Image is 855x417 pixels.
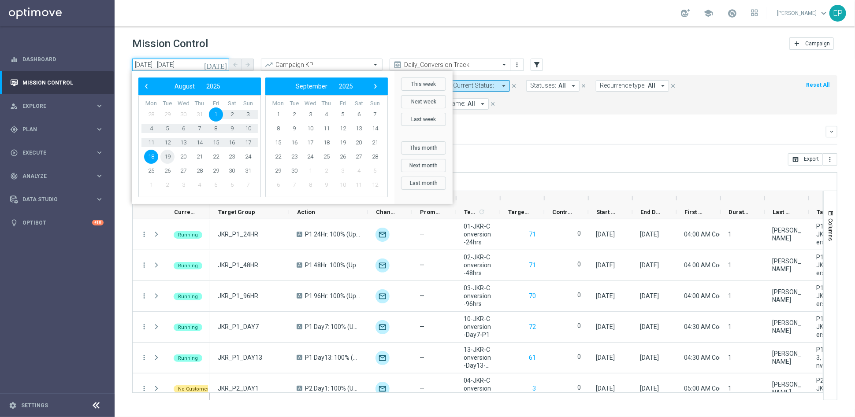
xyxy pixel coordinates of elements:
span: September [296,83,327,90]
span: › [370,81,381,92]
span: 19 [160,150,175,164]
span: 12 [336,122,350,136]
th: weekday [286,100,303,107]
span: 28 [368,150,382,164]
button: Statuses: All arrow_drop_down [526,80,580,92]
button: filter_alt [531,59,543,71]
i: equalizer [10,55,18,63]
span: 22 [271,150,285,164]
th: weekday [302,100,319,107]
span: school [703,8,713,18]
button: close [669,81,677,91]
label: 0 [577,384,581,391]
span: 13 [352,122,366,136]
div: Press SPACE to select this row. [133,281,210,312]
bs-datepicker-navigation-view: ​ ​ ​ [268,81,381,92]
i: keyboard_arrow_right [95,102,104,110]
i: more_vert [140,230,148,238]
i: keyboard_arrow_down [829,129,835,135]
colored-tag: Running [174,261,202,269]
button: Last month [401,177,446,190]
i: open_in_browser [792,156,799,163]
i: lightbulb [10,219,18,227]
span: 20 [176,150,190,164]
button: keyboard_arrow_down [826,126,837,137]
span: Control Customers [552,209,573,215]
button: Next week [401,95,446,108]
span: Current Status: [453,82,494,89]
span: 30 [225,164,239,178]
i: preview [393,60,402,69]
div: Optibot [10,211,104,234]
i: arrow_back [232,62,238,68]
span: Campaign [805,41,830,47]
span: 4 [193,178,207,192]
span: A [297,262,302,268]
i: arrow_drop_down [659,82,667,90]
span: 29 [209,164,223,178]
div: Elaine Pillay [772,257,801,273]
span: 2 [320,164,334,178]
span: Running [178,232,198,238]
a: Optibot [22,211,92,234]
div: Press SPACE to select this row. [133,373,210,404]
span: August [175,83,195,90]
span: 6 [352,107,366,122]
i: more_vert [514,61,521,68]
div: Mission Control [10,79,104,86]
span: 27 [176,164,190,178]
button: more_vert [140,261,148,269]
i: more_vert [140,384,148,392]
span: First Send Time [684,209,706,215]
div: Explore [10,102,95,110]
i: close [511,83,517,89]
span: 31 [241,164,255,178]
span: 1 [144,178,158,192]
button: September [290,81,333,92]
span: 6 [271,178,285,192]
div: Optimail [375,258,390,273]
button: 70 [528,291,537,302]
label: 0 [577,353,581,361]
i: person_search [10,102,18,110]
span: 21 [368,136,382,150]
bs-daterangepicker-container: calendar [132,71,453,204]
span: Columns [827,218,834,241]
span: 10 [303,122,317,136]
span: Data Studio [22,197,95,202]
button: more_vert [140,354,148,362]
span: 18 [144,150,158,164]
button: more_vert [140,292,148,300]
i: play_circle_outline [10,149,18,157]
button: more_vert [823,153,837,166]
div: 07 Nov 2024, Thursday [596,230,615,238]
button: arrow_forward [242,59,254,71]
button: close [580,81,587,91]
i: gps_fixed [10,125,18,133]
button: Reset All [805,80,830,90]
span: 1 [303,164,317,178]
button: This week [401,77,446,91]
span: 31 [193,107,207,122]
th: weekday [319,100,335,107]
span: 11 [352,178,366,192]
button: 71 [528,229,537,240]
div: Press SPACE to select this row. [133,250,210,281]
span: Targeted Customers [508,209,529,215]
img: Optimail [375,382,390,396]
span: 02-JKR-Conversion-48hrs [464,253,493,277]
span: P1_48HR, JKR_Conversion Track [816,253,845,277]
th: weekday [160,100,176,107]
span: 7 [241,178,255,192]
div: Press SPACE to select this row. [133,219,210,250]
div: 31 Jan 2032, Saturday [640,230,659,238]
span: 4 [352,164,366,178]
span: 8 [303,178,317,192]
label: 0 [577,322,581,330]
span: A [297,324,302,329]
span: 2025 [206,83,220,90]
span: A [297,293,302,299]
div: Mission Control [10,71,104,94]
span: 4 [144,122,158,136]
